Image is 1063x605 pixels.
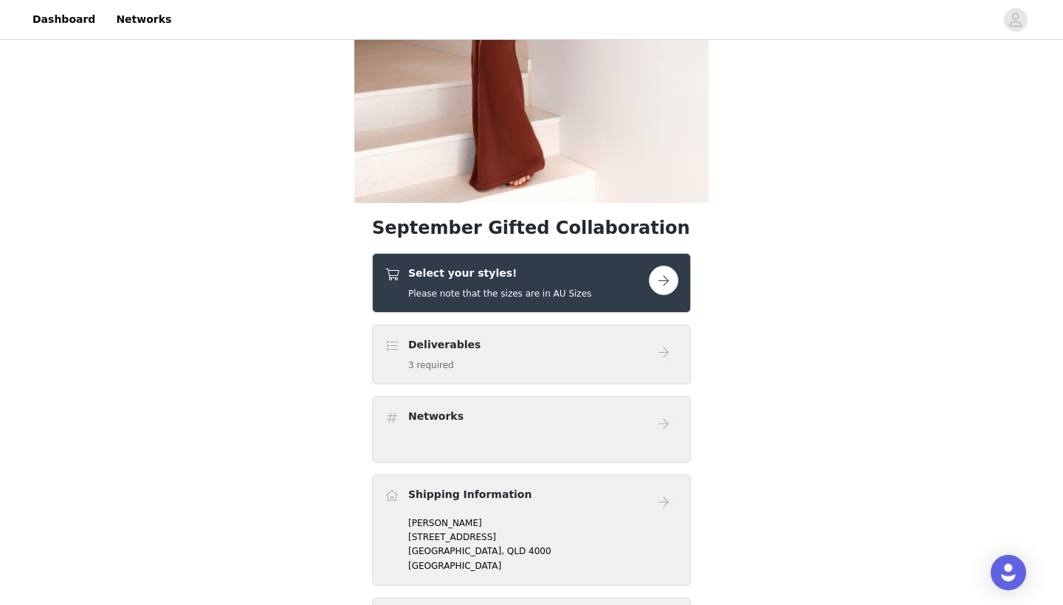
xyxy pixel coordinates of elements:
[372,474,691,586] div: Shipping Information
[372,396,691,463] div: Networks
[24,3,104,36] a: Dashboard
[372,325,691,384] div: Deliverables
[408,359,481,372] h5: 3 required
[372,215,691,241] h1: September Gifted Collaboration
[408,546,504,556] span: [GEOGRAPHIC_DATA],
[507,546,526,556] span: QLD
[408,530,678,544] p: [STREET_ADDRESS]
[408,409,464,424] h4: Networks
[408,266,591,281] h4: Select your styles!
[107,3,180,36] a: Networks
[408,337,481,353] h4: Deliverables
[408,559,678,573] p: [GEOGRAPHIC_DATA]
[408,516,678,530] p: [PERSON_NAME]
[408,287,591,300] h5: Please note that the sizes are in AU Sizes
[1008,8,1022,32] div: avatar
[408,487,531,502] h4: Shipping Information
[991,555,1026,590] div: Open Intercom Messenger
[529,546,551,556] span: 4000
[372,253,691,313] div: Select your styles!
